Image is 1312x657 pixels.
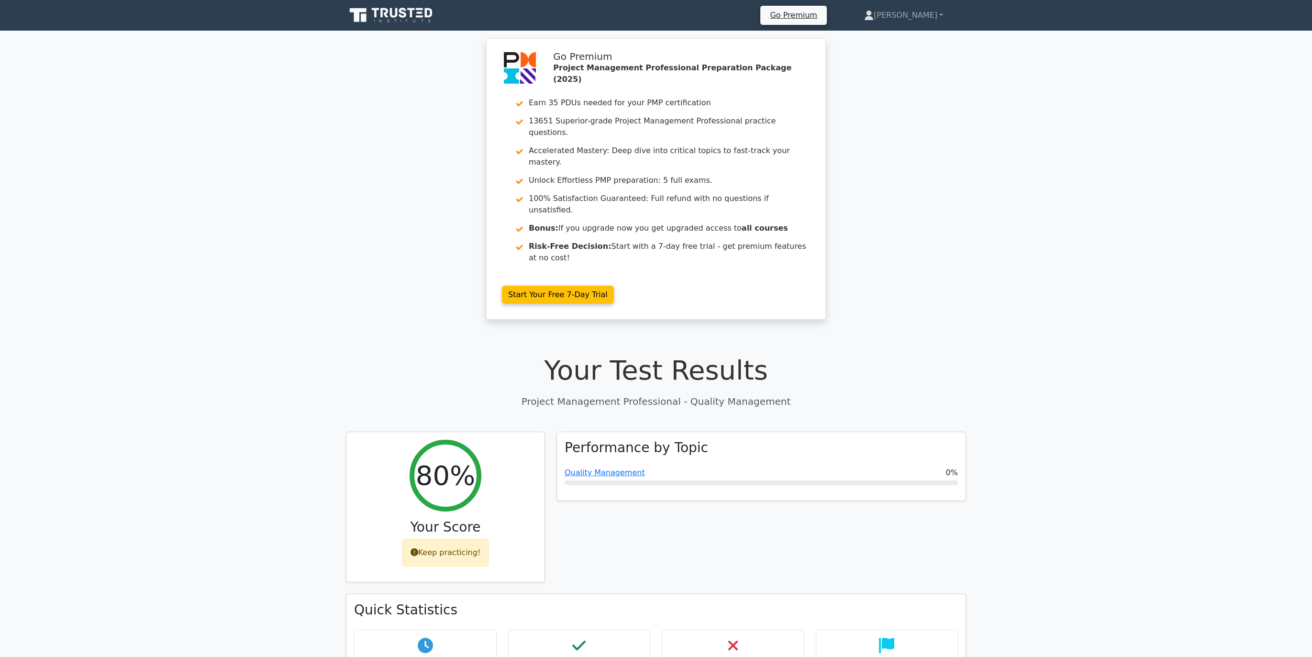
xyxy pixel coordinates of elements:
[346,354,966,386] h1: Your Test Results
[354,602,958,618] h3: Quick Statistics
[841,6,966,25] a: [PERSON_NAME]
[346,394,966,409] p: Project Management Professional - Quality Management
[416,459,475,491] h2: 80%
[764,9,823,22] a: Go Premium
[402,539,489,567] div: Keep practicing!
[502,286,614,304] a: Start Your Free 7-Day Trial
[946,467,958,479] span: 0%
[354,519,537,535] h3: Your Score
[565,468,645,477] a: Quality Management
[565,440,708,456] h3: Performance by Topic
